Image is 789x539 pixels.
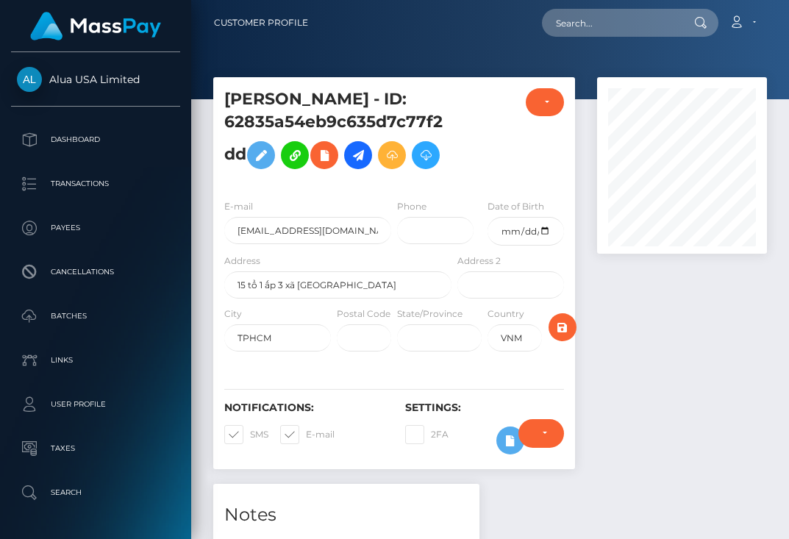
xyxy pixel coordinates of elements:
[344,141,372,169] a: Initiate Payout
[11,298,180,335] a: Batches
[30,12,161,40] img: MassPay Logo
[397,307,463,321] label: State/Province
[224,254,260,268] label: Address
[17,349,174,371] p: Links
[397,200,426,213] label: Phone
[224,502,468,528] h4: Notes
[17,129,174,151] p: Dashboard
[17,217,174,239] p: Payees
[542,9,680,37] input: Search...
[11,430,180,467] a: Taxes
[17,67,42,92] img: Alua USA Limited
[405,401,564,414] h6: Settings:
[17,173,174,195] p: Transactions
[11,210,180,246] a: Payees
[224,88,443,176] h5: [PERSON_NAME] - ID: 62835a54eb9c635d7c77f2dd
[17,482,174,504] p: Search
[17,393,174,415] p: User Profile
[488,200,544,213] label: Date of Birth
[11,386,180,423] a: User Profile
[457,254,501,268] label: Address 2
[11,474,180,511] a: Search
[224,307,242,321] label: City
[17,261,174,283] p: Cancellations
[11,121,180,158] a: Dashboard
[11,73,180,86] span: Alua USA Limited
[11,342,180,379] a: Links
[224,425,268,444] label: SMS
[214,7,308,38] a: Customer Profile
[280,425,335,444] label: E-mail
[224,200,253,213] label: E-mail
[17,305,174,327] p: Batches
[405,425,449,444] label: 2FA
[17,438,174,460] p: Taxes
[11,254,180,290] a: Cancellations
[11,165,180,202] a: Transactions
[488,307,524,321] label: Country
[224,401,383,414] h6: Notifications:
[518,419,564,447] button: Require ID/Selfie Verification
[526,88,564,116] button: ACTIVE
[337,307,390,321] label: Postal Code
